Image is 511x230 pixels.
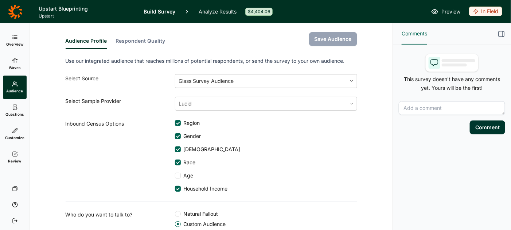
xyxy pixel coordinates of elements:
button: Comments [402,23,427,45]
a: Customize [3,122,27,146]
a: Overview [3,29,27,52]
span: Review [8,158,22,164]
a: Preview [431,7,460,16]
a: Review [3,146,27,169]
button: Comment [470,120,505,134]
span: Waves [9,65,21,70]
button: Save Audience [309,32,357,46]
span: Household Income [181,185,228,192]
span: [DEMOGRAPHIC_DATA] [181,146,241,153]
span: Upstart [39,13,135,19]
h1: Upstart Blueprinting [39,4,135,13]
span: Questions [5,112,24,117]
span: Overview [6,42,23,47]
div: Select Source [66,74,175,88]
span: Comments [402,29,427,38]
button: In Field [469,7,502,17]
div: Select Sample Provider [66,97,175,111]
span: Age [181,172,194,179]
a: Waves [3,52,27,76]
button: Respondent Quality [116,37,165,49]
a: Audience [3,76,27,99]
span: Region [181,119,200,127]
span: Preview [441,7,460,16]
div: $4,404.06 [245,8,273,16]
span: Natural Fallout [181,210,218,218]
span: Audience [7,88,23,93]
span: Gender [181,133,201,140]
div: Inbound Census Options [66,119,175,192]
div: Who do you want to talk to? [66,210,175,228]
span: Custom Audience [181,221,226,228]
p: Use our integrated audience that reaches millions of potential respondents, or send the survey to... [66,57,357,65]
span: Audience Profile [66,37,107,45]
div: In Field [469,7,502,16]
span: Race [181,159,196,166]
span: Customize [5,135,24,140]
p: This survey doesn't have any comments yet. Yours will be the first! [399,75,505,92]
a: Questions [3,99,27,122]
